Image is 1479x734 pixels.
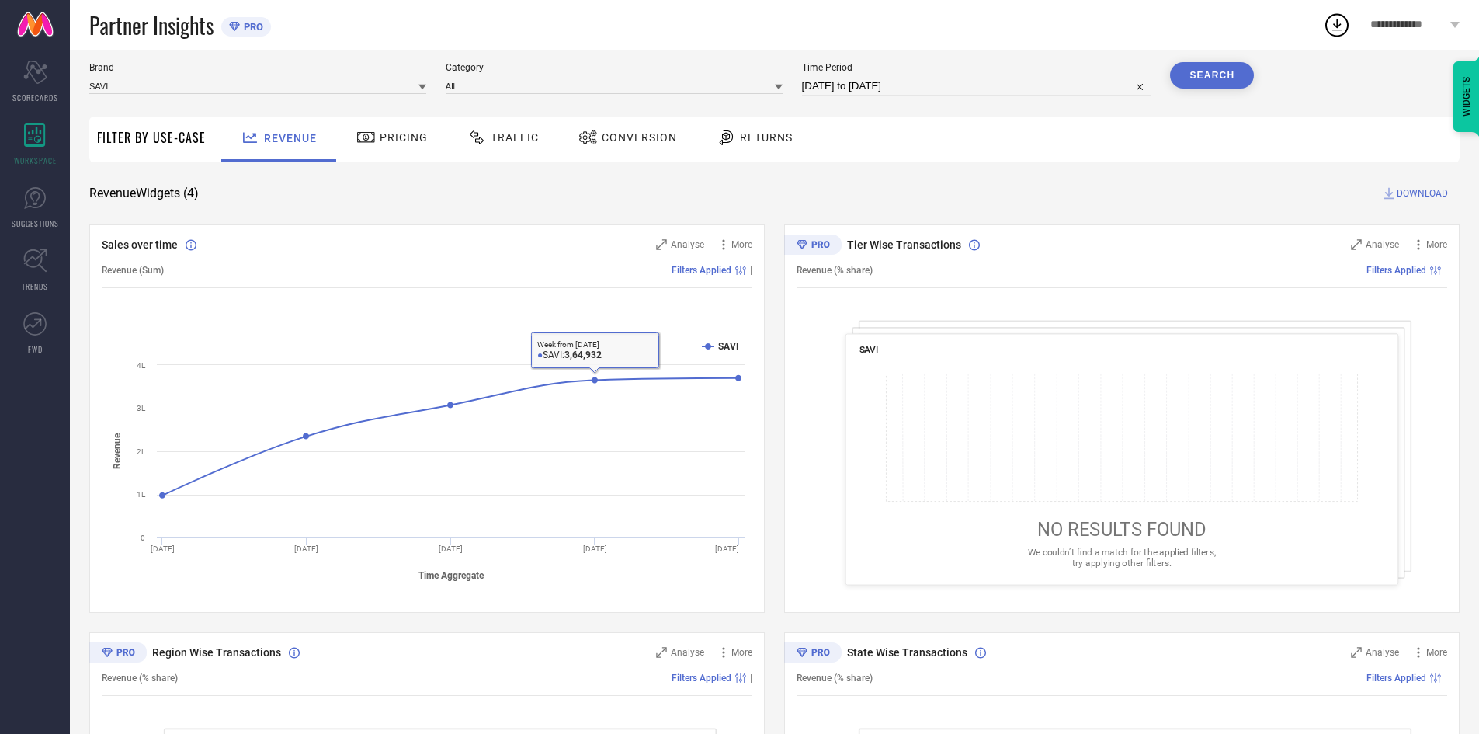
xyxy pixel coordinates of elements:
span: Brand [89,62,426,73]
span: Region Wise Transactions [152,646,281,659]
div: Premium [784,642,842,666]
span: Filters Applied [672,673,731,684]
span: Revenue (% share) [797,265,873,276]
svg: Zoom [656,239,667,250]
span: Partner Insights [89,9,214,41]
span: Analyse [1366,239,1399,250]
div: Premium [89,642,147,666]
text: 1L [137,490,146,499]
span: Filters Applied [672,265,731,276]
input: Select time period [802,77,1151,96]
span: Analyse [671,239,704,250]
span: DOWNLOAD [1397,186,1448,201]
span: | [1445,673,1447,684]
svg: Zoom [1351,647,1362,658]
span: SCORECARDS [12,92,58,103]
span: TRENDS [22,280,48,292]
span: Analyse [1366,647,1399,658]
span: PRO [240,21,263,33]
span: More [1426,647,1447,658]
span: Revenue (% share) [102,673,178,684]
span: Tier Wise Transactions [847,238,961,251]
span: Analyse [671,647,704,658]
span: State Wise Transactions [847,646,967,659]
text: [DATE] [439,544,463,553]
span: More [1426,239,1447,250]
span: Time Period [802,62,1151,73]
span: We couldn’t find a match for the applied filters, try applying other filters. [1028,547,1216,568]
span: | [750,673,752,684]
span: More [731,239,752,250]
button: Search [1170,62,1254,89]
text: [DATE] [294,544,318,553]
span: Filters Applied [1366,673,1426,684]
text: 0 [141,534,145,542]
span: SUGGESTIONS [12,217,59,229]
tspan: Time Aggregate [418,570,484,581]
span: | [750,265,752,276]
div: Open download list [1323,11,1351,39]
span: Revenue (% share) [797,673,873,684]
span: More [731,647,752,658]
span: Category [446,62,783,73]
svg: Zoom [1351,239,1362,250]
span: Revenue Widgets ( 4 ) [89,186,199,201]
span: Returns [740,131,793,144]
span: Sales over time [102,238,178,251]
span: FWD [28,343,43,355]
text: [DATE] [151,544,175,553]
tspan: Revenue [112,433,123,469]
div: Premium [784,235,842,258]
span: | [1445,265,1447,276]
span: Filter By Use-Case [97,128,206,147]
text: [DATE] [583,544,607,553]
span: Conversion [602,131,677,144]
svg: Zoom [656,647,667,658]
span: WORKSPACE [14,155,57,166]
text: [DATE] [715,544,739,553]
span: Revenue [264,132,317,144]
text: 4L [137,361,146,370]
text: 2L [137,447,146,456]
span: SAVI [859,344,879,355]
text: 3L [137,404,146,412]
span: Filters Applied [1366,265,1426,276]
text: SAVI [718,341,739,352]
span: Pricing [380,131,428,144]
span: Revenue (Sum) [102,265,164,276]
span: Traffic [491,131,539,144]
span: NO RESULTS FOUND [1037,519,1206,541]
